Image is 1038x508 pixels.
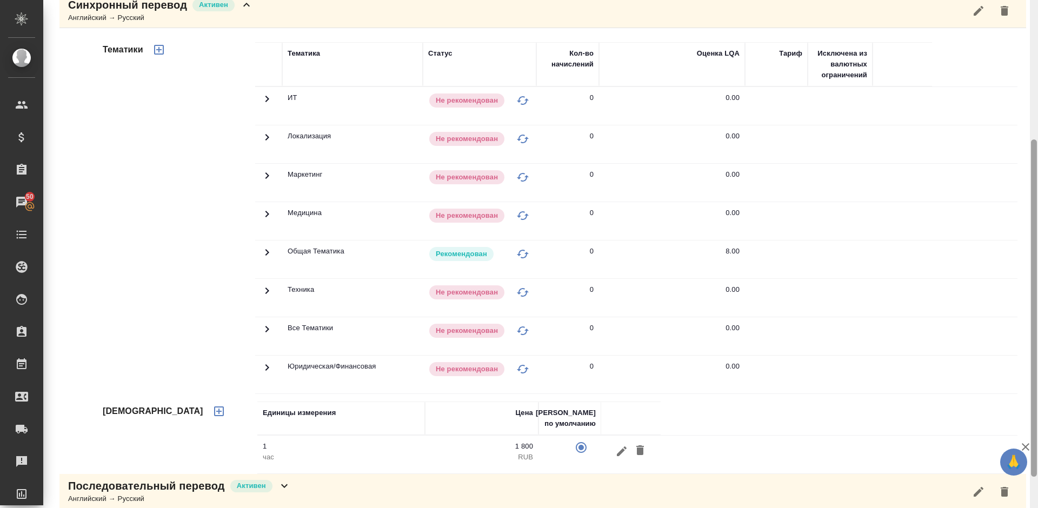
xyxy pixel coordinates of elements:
span: Toggle Row Expanded [261,176,274,184]
div: [PERSON_NAME] по умолчанию [536,407,596,429]
div: 0 [590,92,594,103]
div: Оценка LQA [697,48,740,59]
td: Техника [282,279,423,317]
span: Toggle Row Expanded [261,367,274,376]
p: Активен [237,480,266,491]
div: Единицы измерения [263,407,336,418]
p: Не рекомендован [436,133,498,144]
div: Английский → Русский [68,493,291,504]
span: Toggle Row Expanded [261,329,274,337]
td: 0.00 [599,279,745,317]
button: Удалить услугу [992,479,1017,505]
p: Не рекомендован [436,364,498,375]
p: час [263,452,420,463]
button: Редактировать [613,441,631,461]
p: Последовательный перевод [68,478,225,493]
p: 1 [263,441,420,452]
button: Редактировать услугу [966,479,992,505]
p: Не рекомендован [436,210,498,221]
td: 0.00 [599,125,745,163]
td: ИТ [282,87,423,125]
button: Добавить тематику [146,37,172,63]
button: Удалить [631,441,649,461]
p: Не рекомендован [436,172,498,183]
button: Изменить статус на "В черном списке" [515,323,531,339]
span: Toggle Row Expanded [261,252,274,260]
h4: [DEMOGRAPHIC_DATA] [103,405,203,418]
div: 0 [590,208,594,218]
td: Маркетинг [282,164,423,202]
p: Не рекомендован [436,325,498,336]
button: Изменить статус на "В черном списке" [515,169,531,185]
span: Toggle Row Expanded [261,99,274,107]
span: Toggle Row Expanded [261,291,274,299]
td: 0.00 [599,317,745,355]
p: Не рекомендован [436,287,498,298]
div: Английский → Русский [68,12,253,23]
p: RUB [430,452,533,463]
button: Изменить статус на "В черном списке" [515,92,531,109]
button: Изменить статус на "В черном списке" [515,246,531,262]
a: 50 [3,189,41,216]
div: Кол-во начислений [542,48,594,70]
button: Изменить статус на "В черном списке" [515,131,531,147]
td: Медицина [282,202,423,240]
p: Рекомендован [436,249,487,259]
button: 🙏 [1000,449,1027,476]
div: 0 [590,323,594,333]
div: 0 [590,246,594,257]
td: Юридическая/Финансовая [282,356,423,393]
td: 0.00 [599,87,745,125]
td: Общая Тематика [282,240,423,278]
td: Локализация [282,125,423,163]
button: Изменить статус на "В черном списке" [515,361,531,377]
h4: Тематики [103,43,143,56]
span: Toggle Row Expanded [261,214,274,222]
div: 0 [590,131,594,142]
p: Не рекомендован [436,95,498,106]
div: Тариф [779,48,802,59]
button: Добавить тариф [206,398,232,424]
button: Изменить статус на "В черном списке" [515,284,531,300]
td: 0.00 [599,202,745,240]
div: Цена [515,407,533,418]
div: Тематика [288,48,320,59]
div: 0 [590,361,594,372]
span: 🙏 [1004,451,1023,473]
td: Все Тематики [282,317,423,355]
div: 0 [590,169,594,180]
td: 8.00 [599,240,745,278]
div: Исключена из валютных ограничений [813,48,867,81]
span: Toggle Row Expanded [261,137,274,145]
div: Статус [428,48,453,59]
td: 0.00 [599,164,745,202]
button: Изменить статус на "В черном списке" [515,208,531,224]
td: 0.00 [599,356,745,393]
p: 1 800 [430,441,533,452]
div: 0 [590,284,594,295]
span: 50 [19,191,40,202]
